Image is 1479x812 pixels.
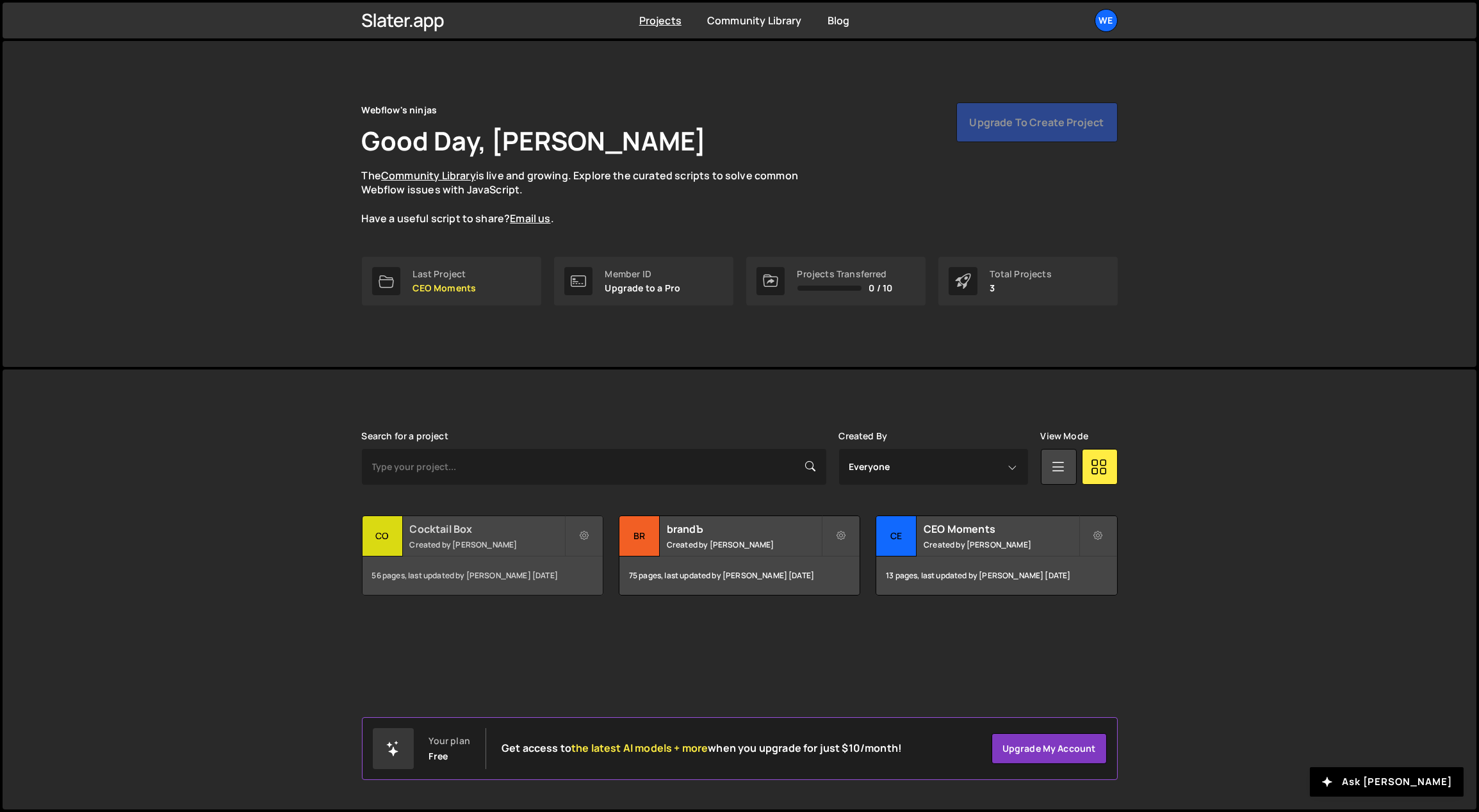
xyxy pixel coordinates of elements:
[605,269,681,279] div: Member ID
[707,13,802,28] a: Community Library
[571,741,708,755] span: the latest AI models + more
[639,13,682,28] a: Projects
[410,539,564,550] small: Created by [PERSON_NAME]
[619,516,660,556] div: br
[429,736,470,746] div: Your plan
[876,556,1116,595] div: 13 pages, last updated by [PERSON_NAME] [DATE]
[362,516,603,596] a: Co Cocktail Box Created by [PERSON_NAME] 56 pages, last updated by [PERSON_NAME] [DATE]
[510,211,550,225] a: Email us
[869,283,893,293] span: 0 / 10
[1310,767,1464,797] button: Ask [PERSON_NAME]
[381,168,476,183] a: Community Library
[990,283,1052,293] p: 3
[605,283,681,293] p: Upgrade to a Pro
[410,522,564,536] h2: Cocktail Box
[619,516,860,596] a: br brandЪ Created by [PERSON_NAME] 75 pages, last updated by [PERSON_NAME] [DATE]
[924,539,1078,550] small: Created by [PERSON_NAME]
[839,431,888,441] label: Created By
[1041,431,1088,441] label: View Mode
[619,556,860,595] div: 75 pages, last updated by [PERSON_NAME] [DATE]
[990,269,1052,279] div: Total Projects
[924,522,1078,536] h2: CEO Moments
[362,168,823,226] p: The is live and growing. Explore the curated scripts to solve common Webflow issues with JavaScri...
[362,449,826,485] input: Type your project...
[413,283,477,293] p: CEO Moments
[429,751,448,761] div: Free
[876,516,917,556] div: CE
[413,269,477,279] div: Last Project
[502,742,902,754] h2: Get access to when you upgrade for just $10/month!
[667,522,821,536] h2: brandЪ
[362,431,448,441] label: Search for a project
[363,516,403,556] div: Co
[992,733,1107,764] a: Upgrade my account
[876,516,1117,596] a: CE CEO Moments Created by [PERSON_NAME] 13 pages, last updated by [PERSON_NAME] [DATE]
[362,102,437,118] div: Webflow's ninjas
[362,123,707,158] h1: Good Day, [PERSON_NAME]
[828,13,850,28] a: Blog
[1095,9,1118,32] a: We
[362,257,541,305] a: Last Project CEO Moments
[797,269,893,279] div: Projects Transferred
[363,556,603,595] div: 56 pages, last updated by [PERSON_NAME] [DATE]
[667,539,821,550] small: Created by [PERSON_NAME]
